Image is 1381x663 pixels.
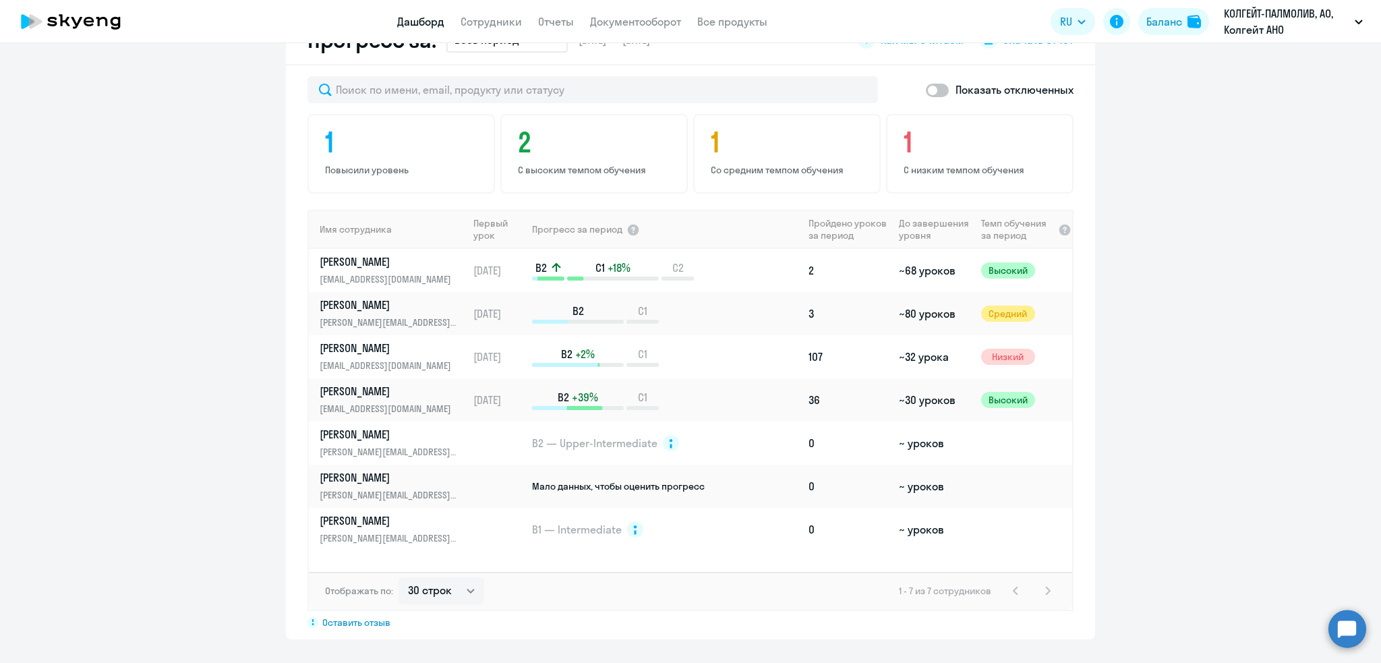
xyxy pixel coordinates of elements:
td: ~68 уроков [893,249,975,292]
a: Отчеты [538,15,574,28]
span: Темп обучения за период [981,217,1054,241]
td: 36 [803,378,893,422]
a: [PERSON_NAME][EMAIL_ADDRESS][DOMAIN_NAME] [320,384,467,416]
td: 0 [803,465,893,508]
span: +2% [575,347,595,362]
button: Балансbalance [1138,8,1209,35]
a: [PERSON_NAME][PERSON_NAME][EMAIL_ADDRESS][DOMAIN_NAME] [320,470,467,502]
a: [PERSON_NAME][EMAIL_ADDRESS][DOMAIN_NAME] [320,341,467,373]
p: [PERSON_NAME] [320,470,459,485]
span: B1 — Intermediate [532,522,622,537]
a: Все продукты [697,15,767,28]
span: B2 [572,304,584,318]
span: C1 [638,390,647,405]
td: ~80 уроков [893,292,975,335]
span: B2 [561,347,572,362]
span: Мало данных, чтобы оценить прогресс [532,480,705,492]
span: +18% [608,260,630,275]
a: [PERSON_NAME][PERSON_NAME][EMAIL_ADDRESS][DOMAIN_NAME] [320,297,467,330]
td: ~ уроков [893,465,975,508]
span: 1 - 7 из 7 сотрудников [899,585,991,597]
td: ~ уроков [893,422,975,465]
span: Оставить отзыв [322,616,390,629]
td: [DATE] [468,249,531,292]
p: [PERSON_NAME][EMAIL_ADDRESS][DOMAIN_NAME] [320,315,459,330]
th: До завершения уровня [893,210,975,249]
p: Показать отключенных [956,82,1074,98]
span: +39% [572,390,598,405]
span: Отображать по: [325,585,393,597]
p: С высоким темпом обучения [518,164,674,176]
span: C2 [672,260,684,275]
h4: 1 [904,126,1060,158]
p: [EMAIL_ADDRESS][DOMAIN_NAME] [320,272,459,287]
span: B2 [535,260,547,275]
span: Средний [981,306,1035,322]
p: [PERSON_NAME][EMAIL_ADDRESS][DOMAIN_NAME] [320,531,459,546]
span: C1 [638,347,647,362]
span: Прогресс за период [532,223,622,235]
a: Документооборот [590,15,681,28]
span: C1 [638,304,647,318]
td: 107 [803,335,893,378]
p: КОЛГЕЙТ-ПАЛМОЛИВ, АО, Колгейт АНО [1224,5,1349,38]
td: [DATE] [468,378,531,422]
td: ~30 уроков [893,378,975,422]
a: Дашборд [397,15,444,28]
p: [PERSON_NAME] [320,254,459,269]
a: Сотрудники [461,15,522,28]
td: ~32 урока [893,335,975,378]
p: [PERSON_NAME][EMAIL_ADDRESS][DOMAIN_NAME] [320,444,459,459]
a: [PERSON_NAME][PERSON_NAME][EMAIL_ADDRESS][DOMAIN_NAME] [320,513,467,546]
button: RU [1051,8,1095,35]
td: [DATE] [468,335,531,378]
th: Имя сотрудника [309,210,468,249]
p: [EMAIL_ADDRESS][DOMAIN_NAME] [320,401,459,416]
input: Поиск по имени, email, продукту или статусу [307,76,878,103]
p: [PERSON_NAME] [320,341,459,355]
span: C1 [595,260,605,275]
h4: 1 [711,126,867,158]
span: B2 [558,390,569,405]
span: B2 — Upper-Intermediate [532,436,657,451]
a: [PERSON_NAME][EMAIL_ADDRESS][DOMAIN_NAME] [320,254,467,287]
p: [PERSON_NAME] [320,513,459,528]
td: ~ уроков [893,508,975,551]
th: Пройдено уроков за период [803,210,893,249]
td: [DATE] [468,292,531,335]
p: Со средним темпом обучения [711,164,867,176]
td: 3 [803,292,893,335]
p: Повысили уровень [325,164,481,176]
div: Баланс [1146,13,1182,30]
h4: 2 [518,126,674,158]
td: 0 [803,422,893,465]
th: Первый урок [468,210,531,249]
p: [PERSON_NAME][EMAIL_ADDRESS][DOMAIN_NAME] [320,488,459,502]
a: [PERSON_NAME][PERSON_NAME][EMAIL_ADDRESS][DOMAIN_NAME] [320,427,467,459]
p: [PERSON_NAME] [320,427,459,442]
p: [PERSON_NAME] [320,384,459,399]
p: [EMAIL_ADDRESS][DOMAIN_NAME] [320,358,459,373]
p: [PERSON_NAME] [320,297,459,312]
span: RU [1060,13,1072,30]
td: 0 [803,508,893,551]
td: 2 [803,249,893,292]
span: Высокий [981,262,1035,279]
span: Низкий [981,349,1035,365]
img: balance [1187,15,1201,28]
button: КОЛГЕЙТ-ПАЛМОЛИВ, АО, Колгейт АНО [1217,5,1370,38]
p: С низким темпом обучения [904,164,1060,176]
h4: 1 [325,126,481,158]
span: Высокий [981,392,1035,408]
